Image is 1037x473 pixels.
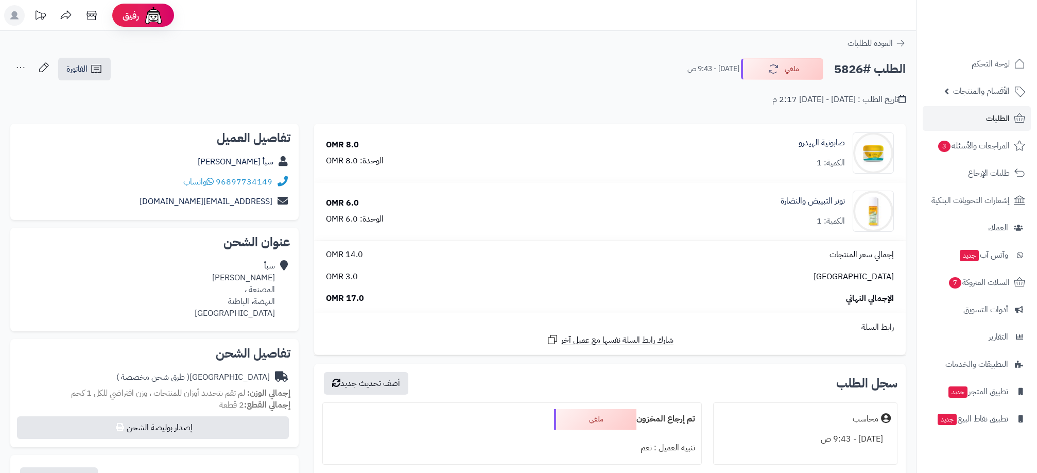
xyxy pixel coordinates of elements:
a: المراجعات والأسئلة3 [923,133,1031,158]
div: تنبيه العميل : نعم [329,438,695,458]
a: تطبيق نقاط البيعجديد [923,407,1031,431]
span: التطبيقات والخدمات [945,357,1008,371]
span: الطلبات [986,111,1010,126]
div: 8.0 OMR [326,139,359,151]
div: الوحدة: 6.0 OMR [326,213,384,225]
span: ( طرق شحن مخصصة ) [116,371,189,383]
span: وآتس آب [959,248,1008,262]
span: [GEOGRAPHIC_DATA] [814,271,894,283]
a: أدوات التسويق [923,297,1031,322]
span: جديد [938,414,957,425]
span: الفاتورة [66,63,88,75]
span: رفيق [123,9,139,22]
button: ملغي [741,58,823,80]
h3: سجل الطلب [836,377,897,390]
div: [GEOGRAPHIC_DATA] [116,371,270,383]
img: ai-face.png [143,5,164,26]
div: 6.0 OMR [326,197,359,209]
a: العودة للطلبات [848,37,906,49]
span: لوحة التحكم [972,57,1010,71]
small: 2 قطعة [219,399,290,411]
span: تطبيق المتجر [947,384,1008,399]
span: جديد [948,386,967,398]
span: العودة للطلبات [848,37,893,49]
a: تونر التبييض والنضارة [781,195,845,207]
img: 1739577595-cm51khrme0n1z01klhcir4seo_WHITING_TONER-01-90x90.jpg [853,191,893,232]
button: أضف تحديث جديد [324,372,408,395]
span: السلات المتروكة [948,275,1010,290]
span: 14.0 OMR [326,249,363,261]
a: شارك رابط السلة نفسها مع عميل آخر [546,333,673,346]
a: التطبيقات والخدمات [923,352,1031,377]
a: طلبات الإرجاع [923,161,1031,185]
span: الإجمالي النهائي [846,293,894,305]
h2: عنوان الشحن [19,236,290,248]
div: تاريخ الطلب : [DATE] - [DATE] 2:17 م [772,94,906,106]
span: 7 [948,277,961,289]
span: شارك رابط السلة نفسها مع عميل آخر [561,334,673,346]
span: العملاء [988,221,1008,235]
span: 3.0 OMR [326,271,358,283]
b: تم إرجاع المخزون [636,413,695,425]
a: وآتس آبجديد [923,243,1031,267]
a: السلات المتروكة7 [923,270,1031,295]
div: الكمية: 1 [817,215,845,227]
small: [DATE] - 9:43 ص [687,64,739,74]
a: التقارير [923,325,1031,349]
span: لم تقم بتحديد أوزان للمنتجات ، وزن افتراضي للكل 1 كجم [71,387,245,399]
span: إشعارات التحويلات البنكية [931,193,1010,208]
strong: إجمالي الوزن: [247,387,290,399]
a: تحديثات المنصة [27,5,53,28]
img: 1739577078-cm5o6oxsw00cn01n35fki020r_HUDRO_SOUP_w-90x90.png [853,132,893,174]
div: سبأ [PERSON_NAME] المصنعة ، النهضة، الباطنة [GEOGRAPHIC_DATA] [195,260,275,319]
a: لوحة التحكم [923,52,1031,76]
a: الطلبات [923,106,1031,131]
span: طلبات الإرجاع [968,166,1010,180]
span: 17.0 OMR [326,293,364,305]
a: الفاتورة [58,58,111,80]
a: سبأ [PERSON_NAME] [198,156,273,168]
button: إصدار بوليصة الشحن [17,416,289,439]
span: أدوات التسويق [963,302,1008,317]
a: واتساب [183,176,214,188]
div: [DATE] - 9:43 ص [720,429,891,449]
a: إشعارات التحويلات البنكية [923,188,1031,213]
a: العملاء [923,215,1031,240]
strong: إجمالي القطع: [244,399,290,411]
a: صابونية الهيدرو [799,137,845,149]
div: محاسب [853,413,878,425]
div: الكمية: 1 [817,157,845,169]
img: logo-2.png [967,21,1027,43]
div: رابط السلة [318,322,902,333]
span: 3 [938,141,950,153]
span: المراجعات والأسئلة [937,139,1010,153]
h2: تفاصيل الشحن [19,347,290,360]
span: الأقسام والمنتجات [953,84,1010,98]
span: إجمالي سعر المنتجات [829,249,894,261]
a: [EMAIL_ADDRESS][DOMAIN_NAME] [140,195,272,208]
a: تطبيق المتجرجديد [923,379,1031,404]
h2: الطلب #5826 [834,59,906,80]
div: ملغي [554,409,636,430]
span: جديد [960,250,979,261]
h2: تفاصيل العميل [19,132,290,144]
span: التقارير [989,330,1008,344]
a: 96897734149 [216,176,272,188]
div: الوحدة: 8.0 OMR [326,155,384,167]
span: تطبيق نقاط البيع [937,412,1008,426]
